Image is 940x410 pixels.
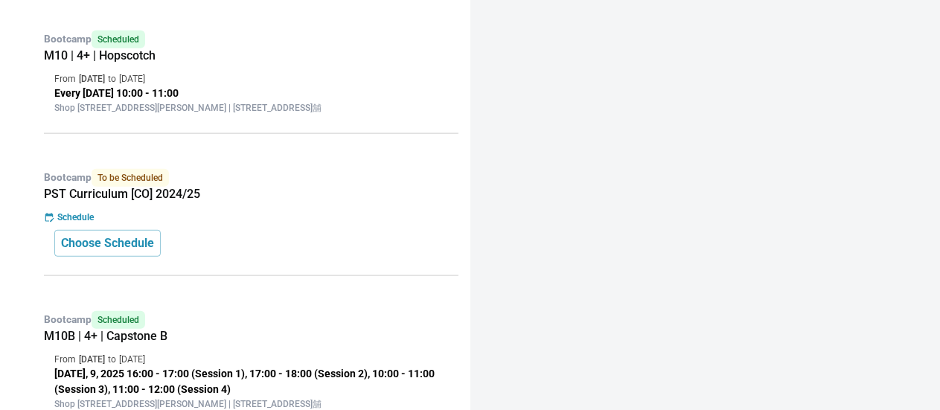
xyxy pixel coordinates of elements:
p: Schedule [57,211,94,224]
p: Bootcamp [44,169,458,187]
p: Bootcamp [44,311,458,329]
h5: M10B | 4+ | Capstone B [44,329,458,344]
p: Every [DATE] 10:00 - 11:00 [54,86,448,101]
h5: PST Curriculum [CO] 2024/25 [44,187,458,202]
p: From [54,72,76,86]
p: [DATE] [79,353,105,366]
p: Shop [STREET_ADDRESS][PERSON_NAME] | [STREET_ADDRESS]舖 [54,101,448,115]
p: [DATE] [79,72,105,86]
p: [DATE], 9, 2025 16:00 - 17:00 (Session 1), 17:00 - 18:00 (Session 2), 10:00 - 11:00 (Session 3), ... [54,366,448,397]
button: Choose Schedule [54,230,161,257]
h5: M10 | 4+ | Hopscotch [44,48,458,63]
p: Bootcamp [44,31,458,48]
p: to [108,353,116,366]
p: [DATE] [119,72,145,86]
p: to [108,72,116,86]
span: Scheduled [92,31,145,48]
span: To be Scheduled [92,169,169,187]
p: From [54,353,76,366]
span: Scheduled [92,311,145,329]
p: [DATE] [119,353,145,366]
p: Choose Schedule [61,234,154,252]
